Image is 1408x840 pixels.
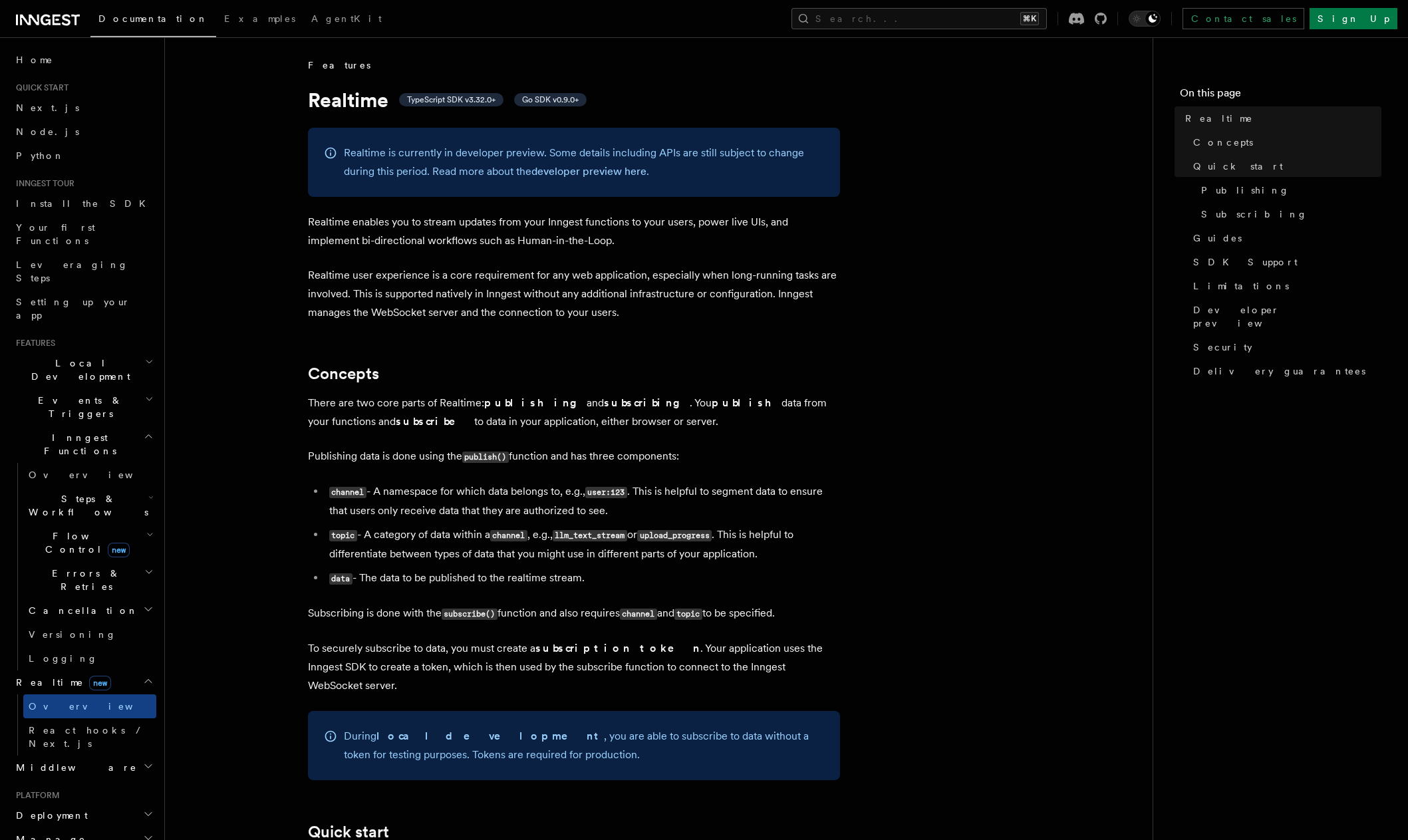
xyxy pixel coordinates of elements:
[1188,298,1381,335] a: Developer preview
[1185,112,1253,125] span: Realtime
[23,487,156,524] button: Steps & Workflows
[674,609,702,620] code: topic
[11,253,156,290] a: Leveraging Steps
[16,222,95,246] span: Your first Functions
[11,290,156,327] a: Setting up your app
[462,452,509,463] code: publish()
[11,48,156,72] a: Home
[1193,364,1365,378] span: Delivery guarantees
[1183,8,1304,29] a: Contact sales
[553,530,627,541] code: llm_text_stream
[11,431,144,458] span: Inngest Functions
[308,604,840,623] p: Subscribing is done with the function and also requires and to be specified.
[484,396,587,409] strong: publishing
[16,126,79,137] span: Node.js
[1201,208,1308,221] span: Subscribing
[1180,85,1381,106] h4: On this page
[376,730,604,742] strong: local development
[1188,335,1381,359] a: Security
[11,670,156,694] button: Realtimenew
[29,470,166,480] span: Overview
[11,426,156,463] button: Inngest Functions
[16,102,79,113] span: Next.js
[90,4,216,37] a: Documentation
[1180,106,1381,130] a: Realtime
[108,543,130,557] span: new
[637,530,712,541] code: upload_progress
[11,178,74,189] span: Inngest tour
[29,701,166,712] span: Overview
[329,530,357,541] code: topic
[604,396,690,409] strong: subscribing
[329,573,352,585] code: data
[1193,160,1283,173] span: Quick start
[16,53,53,67] span: Home
[308,447,840,466] p: Publishing data is done using the function and has three components:
[1020,12,1039,25] kbd: ⌘K
[23,604,138,617] span: Cancellation
[11,809,88,822] span: Deployment
[11,790,60,801] span: Platform
[23,524,156,561] button: Flow Controlnew
[1193,303,1381,330] span: Developer preview
[396,415,474,428] strong: subscribe
[11,215,156,253] a: Your first Functions
[23,694,156,718] a: Overview
[1188,154,1381,178] a: Quick start
[407,94,495,105] span: TypeScript SDK v3.32.0+
[1188,274,1381,298] a: Limitations
[1193,279,1289,293] span: Limitations
[311,13,382,24] span: AgentKit
[535,642,700,654] strong: subscription token
[89,676,111,690] span: new
[712,396,781,409] strong: publish
[522,94,579,105] span: Go SDK v0.9.0+
[11,394,145,420] span: Events & Triggers
[98,13,208,24] span: Documentation
[442,609,497,620] code: subscribe()
[11,144,156,168] a: Python
[11,120,156,144] a: Node.js
[1188,359,1381,383] a: Delivery guarantees
[308,266,840,322] p: Realtime user experience is a core requirement for any web application, especially when long-runn...
[620,609,657,620] code: channel
[1193,341,1252,354] span: Security
[23,646,156,670] a: Logging
[531,165,646,178] a: developer preview here
[1188,250,1381,274] a: SDK Support
[308,394,840,431] p: There are two core parts of Realtime: and . You data from your functions and to data in your appl...
[1196,202,1381,226] a: Subscribing
[11,338,55,349] span: Features
[1188,226,1381,250] a: Guides
[308,213,840,250] p: Realtime enables you to stream updates from your Inngest functions to your users, power live UIs,...
[11,761,137,774] span: Middleware
[23,529,146,556] span: Flow Control
[1310,8,1397,29] a: Sign Up
[1201,184,1290,197] span: Publishing
[490,530,527,541] code: channel
[29,653,98,664] span: Logging
[11,388,156,426] button: Events & Triggers
[344,727,824,764] p: During , you are able to subscribe to data without a token for testing purposes. Tokens are requi...
[11,351,156,388] button: Local Development
[1193,231,1242,245] span: Guides
[329,487,366,498] code: channel
[325,569,840,588] li: - The data to be published to the realtime stream.
[23,599,156,623] button: Cancellation
[1196,178,1381,202] a: Publishing
[11,192,156,215] a: Install the SDK
[308,639,840,695] p: To securely subscribe to data, you must create a . Your application uses the Inngest SDK to creat...
[1188,130,1381,154] a: Concepts
[308,88,840,112] h1: Realtime
[23,492,148,519] span: Steps & Workflows
[11,96,156,120] a: Next.js
[16,259,128,283] span: Leveraging Steps
[308,364,379,383] a: Concepts
[344,144,824,181] p: Realtime is currently in developer preview. Some details including APIs are still subject to chan...
[23,567,144,593] span: Errors & Retries
[23,561,156,599] button: Errors & Retries
[585,487,627,498] code: user:123
[11,676,111,689] span: Realtime
[11,756,156,779] button: Middleware
[11,356,145,383] span: Local Development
